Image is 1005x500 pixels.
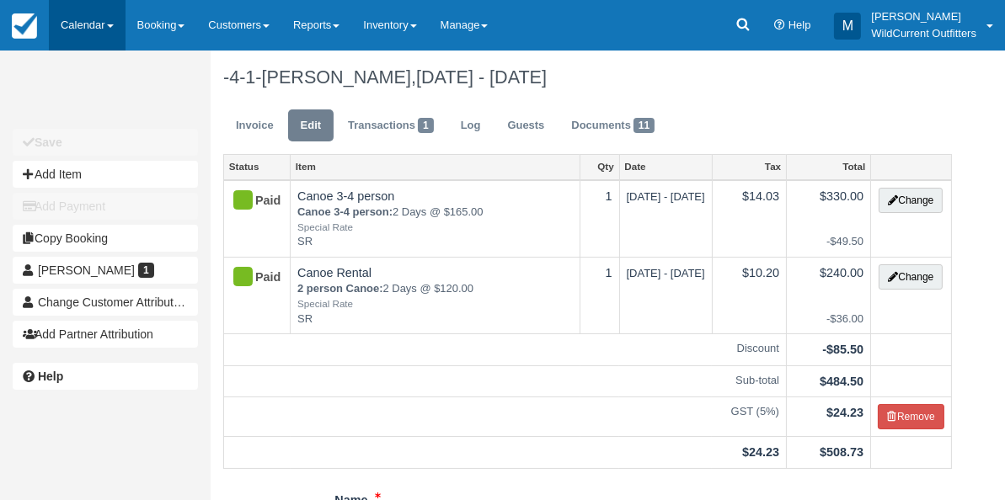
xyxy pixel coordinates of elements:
img: checkfront-main-nav-mini-logo.png [12,13,37,39]
p: [PERSON_NAME] [871,8,976,25]
em: -$36.00 [794,311,863,327]
b: Help [38,370,63,383]
div: Paid [231,264,269,291]
td: 1 [580,180,619,258]
a: Edit [288,109,334,142]
a: Item [291,155,580,178]
a: Transactions1 [335,109,446,142]
button: Add Partner Attribution [13,321,198,348]
a: [PERSON_NAME] 1 [13,257,198,284]
td: $330.00 [787,180,871,258]
span: [DATE] - [DATE] [627,190,705,203]
span: 1 [138,263,154,278]
span: Help [788,19,811,31]
button: Save [13,129,198,156]
td: $10.20 [712,257,786,333]
strong: $484.50 [820,375,863,388]
button: Change [879,188,943,213]
strong: 2 person Canoe [297,282,383,295]
button: Copy Booking [13,225,198,252]
a: Help [13,363,198,390]
a: Qty [580,155,618,178]
em: Special Rate [297,221,573,235]
div: Paid [231,188,269,215]
td: $240.00 [787,257,871,333]
a: Status [224,155,290,178]
span: [DATE] - [DATE] [416,66,547,88]
a: Date [620,155,712,178]
div: M [834,13,861,40]
em: SR [297,234,573,250]
p: WildCurrent Outfitters [871,25,976,42]
strong: -$85.50 [822,343,863,356]
a: Invoice [223,109,286,142]
span: 1 [418,118,434,133]
a: Log [448,109,494,142]
a: Guests [494,109,557,142]
button: Change Customer Attribution [13,289,198,316]
em: Special Rate [297,297,573,311]
strong: $24.23 [826,406,863,419]
button: Add Payment [13,193,198,220]
td: $14.03 [712,180,786,258]
em: -$49.50 [794,234,863,250]
a: Total [787,155,870,178]
strong: $508.73 [820,445,863,459]
span: 11 [633,118,655,133]
td: Canoe Rental [291,257,580,333]
em: GST (5%) [231,404,779,420]
b: Save [35,136,62,149]
span: Change Customer Attribution [38,295,190,309]
i: Help [774,20,785,31]
em: 2 Days @ $165.00 [297,205,573,234]
span: [PERSON_NAME] [38,263,135,277]
td: Canoe 3-4 person [291,180,580,258]
a: Tax [713,155,786,178]
a: Documents11 [559,109,667,142]
button: Add Item [13,161,198,188]
td: 1 [580,257,619,333]
em: 2 Days @ $120.00 [297,281,573,311]
button: Remove [878,404,944,429]
button: Change [879,264,943,290]
em: Discount [231,341,779,357]
em: Sub-total [231,373,779,389]
h1: -4-1-[PERSON_NAME], [223,67,952,88]
strong: Canoe 3-4 person [297,205,393,218]
em: SR [297,311,573,327]
strong: $24.23 [742,445,779,459]
span: [DATE] - [DATE] [627,267,705,279]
